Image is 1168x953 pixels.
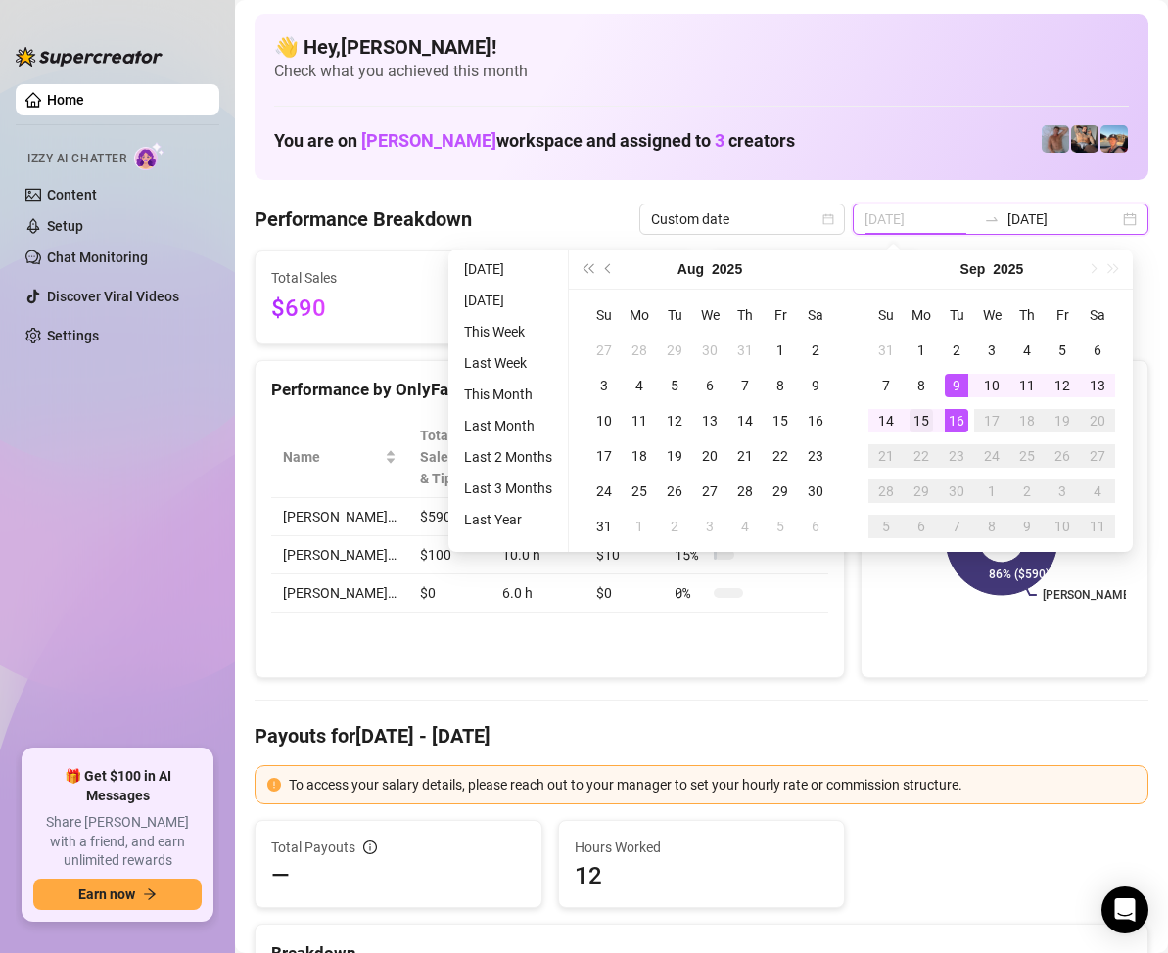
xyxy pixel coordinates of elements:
[134,142,164,170] img: AI Chatter
[974,333,1009,368] td: 2025-09-03
[980,374,1004,397] div: 10
[143,887,157,901] span: arrow-right
[274,130,795,152] h1: You are on workspace and assigned to creators
[945,339,968,362] div: 2
[984,211,1000,227] span: to
[408,536,491,574] td: $100
[657,474,692,509] td: 2025-08-26
[586,333,622,368] td: 2025-07-27
[584,574,664,613] td: $0
[1080,297,1115,333] th: Sa
[1015,444,1039,468] div: 25
[763,438,798,474] td: 2025-08-22
[33,767,202,805] span: 🎁 Get $100 in AI Messages
[1007,208,1119,230] input: End date
[974,474,1009,509] td: 2025-10-01
[874,444,898,468] div: 21
[456,257,560,281] li: [DATE]
[698,409,722,432] div: 13
[939,474,974,509] td: 2025-09-30
[1051,479,1074,503] div: 3
[733,374,757,397] div: 7
[874,374,898,397] div: 7
[868,438,904,474] td: 2025-09-21
[47,289,179,304] a: Discover Viral Videos
[271,837,355,858] span: Total Payouts
[628,374,651,397] div: 4
[271,267,449,289] span: Total Sales
[1045,297,1080,333] th: Fr
[575,837,829,858] span: Hours Worked
[255,722,1148,749] h4: Payouts for [DATE] - [DATE]
[33,879,202,910] button: Earn nowarrow-right
[663,374,686,397] div: 5
[1086,409,1109,432] div: 20
[804,409,827,432] div: 16
[677,250,704,289] button: Choose a month
[727,297,763,333] th: Th
[904,368,939,403] td: 2025-09-08
[622,297,657,333] th: Mo
[698,444,722,468] div: 20
[586,368,622,403] td: 2025-08-03
[910,444,933,468] div: 22
[47,92,84,108] a: Home
[798,509,833,544] td: 2025-09-06
[939,333,974,368] td: 2025-09-02
[586,438,622,474] td: 2025-08-17
[763,297,798,333] th: Fr
[974,297,1009,333] th: We
[651,204,833,234] span: Custom date
[763,403,798,438] td: 2025-08-15
[874,409,898,432] div: 14
[491,574,584,613] td: 6.0 h
[698,374,722,397] div: 6
[974,509,1009,544] td: 2025-10-08
[1051,339,1074,362] div: 5
[904,438,939,474] td: 2025-09-22
[1086,479,1109,503] div: 4
[769,409,792,432] div: 15
[1086,444,1109,468] div: 27
[804,479,827,503] div: 30
[733,339,757,362] div: 31
[456,383,560,406] li: This Month
[592,374,616,397] div: 3
[804,444,827,468] div: 23
[47,218,83,234] a: Setup
[910,479,933,503] div: 29
[1009,403,1045,438] td: 2025-09-18
[456,351,560,375] li: Last Week
[1009,368,1045,403] td: 2025-09-11
[628,444,651,468] div: 18
[283,446,381,468] span: Name
[663,515,686,538] div: 2
[868,509,904,544] td: 2025-10-05
[733,409,757,432] div: 14
[408,417,491,498] th: Total Sales & Tips
[456,289,560,312] li: [DATE]
[698,479,722,503] div: 27
[910,339,933,362] div: 1
[1071,125,1098,153] img: George
[727,403,763,438] td: 2025-08-14
[1051,409,1074,432] div: 19
[657,438,692,474] td: 2025-08-19
[763,368,798,403] td: 2025-08-08
[822,213,834,225] span: calendar
[274,61,1129,82] span: Check what you achieved this month
[271,291,449,328] span: $690
[939,403,974,438] td: 2025-09-16
[769,515,792,538] div: 5
[980,409,1004,432] div: 17
[798,333,833,368] td: 2025-08-02
[1009,333,1045,368] td: 2025-09-04
[271,536,408,574] td: [PERSON_NAME]…
[1015,339,1039,362] div: 4
[939,297,974,333] th: Tu
[727,474,763,509] td: 2025-08-28
[628,479,651,503] div: 25
[16,47,163,67] img: logo-BBDzfeDw.svg
[592,339,616,362] div: 27
[769,444,792,468] div: 22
